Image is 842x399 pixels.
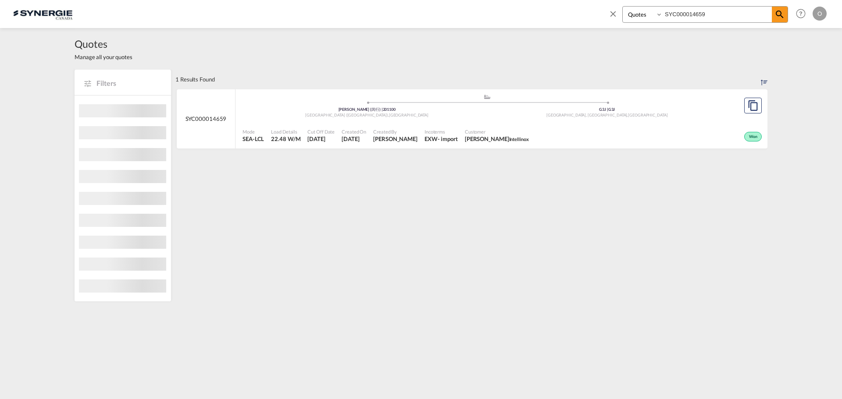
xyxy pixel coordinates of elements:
[793,6,813,22] div: Help
[307,128,335,135] span: Cut Off Date
[243,128,264,135] span: Mode
[608,6,622,27] span: icon-close
[271,135,300,142] span: 22.48 W/M
[243,135,264,143] span: SEA-LCL
[305,113,389,117] span: [GEOGRAPHIC_DATA] ([GEOGRAPHIC_DATA])
[271,128,300,135] span: Load Details
[342,128,366,135] span: Created On
[761,70,767,89] div: Sort by: Created On
[793,6,808,21] span: Help
[339,107,383,112] span: [PERSON_NAME] (闵行)
[813,7,827,21] div: O
[749,134,760,140] span: Won
[425,128,458,135] span: Incoterms
[772,7,788,22] span: icon-magnify
[748,100,758,111] md-icon: assets/icons/custom/copyQuote.svg
[307,135,335,143] span: 10 Sep 2025
[465,128,529,135] span: Customer
[438,135,458,143] div: - import
[628,113,667,117] span: [GEOGRAPHIC_DATA]
[465,135,529,143] span: Guilherme Prevelato Intellinox
[774,9,785,20] md-icon: icon-magnify
[388,113,389,117] span: ,
[627,113,628,117] span: ,
[75,53,132,61] span: Manage all your quotes
[389,113,428,117] span: [GEOGRAPHIC_DATA]
[608,107,615,112] span: G3J
[425,135,458,143] div: EXW import
[373,128,417,135] span: Created By
[509,136,529,142] span: Intellinox
[744,98,762,113] button: Copy Quote
[383,107,396,112] span: 201100
[382,107,383,112] span: |
[177,89,767,149] div: SYC000014659 assets/icons/custom/ship-fill.svgassets/icons/custom/roll-o-plane.svgOrigin ChinaDes...
[186,115,227,123] span: SYC000014659
[546,113,628,117] span: [GEOGRAPHIC_DATA], [GEOGRAPHIC_DATA]
[744,132,762,141] div: Won
[608,9,618,18] md-icon: icon-close
[373,135,417,143] span: Daniel Dico
[663,7,772,22] input: Enter Quotation Number
[75,37,132,51] span: Quotes
[342,135,366,143] span: 10 Sep 2025
[482,95,492,99] md-icon: assets/icons/custom/ship-fill.svg
[599,107,608,112] span: G3J
[425,135,438,143] div: EXW
[96,78,162,88] span: Filters
[607,107,608,112] span: |
[13,4,72,24] img: 1f56c880d42311ef80fc7dca854c8e59.png
[175,70,215,89] div: 1 Results Found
